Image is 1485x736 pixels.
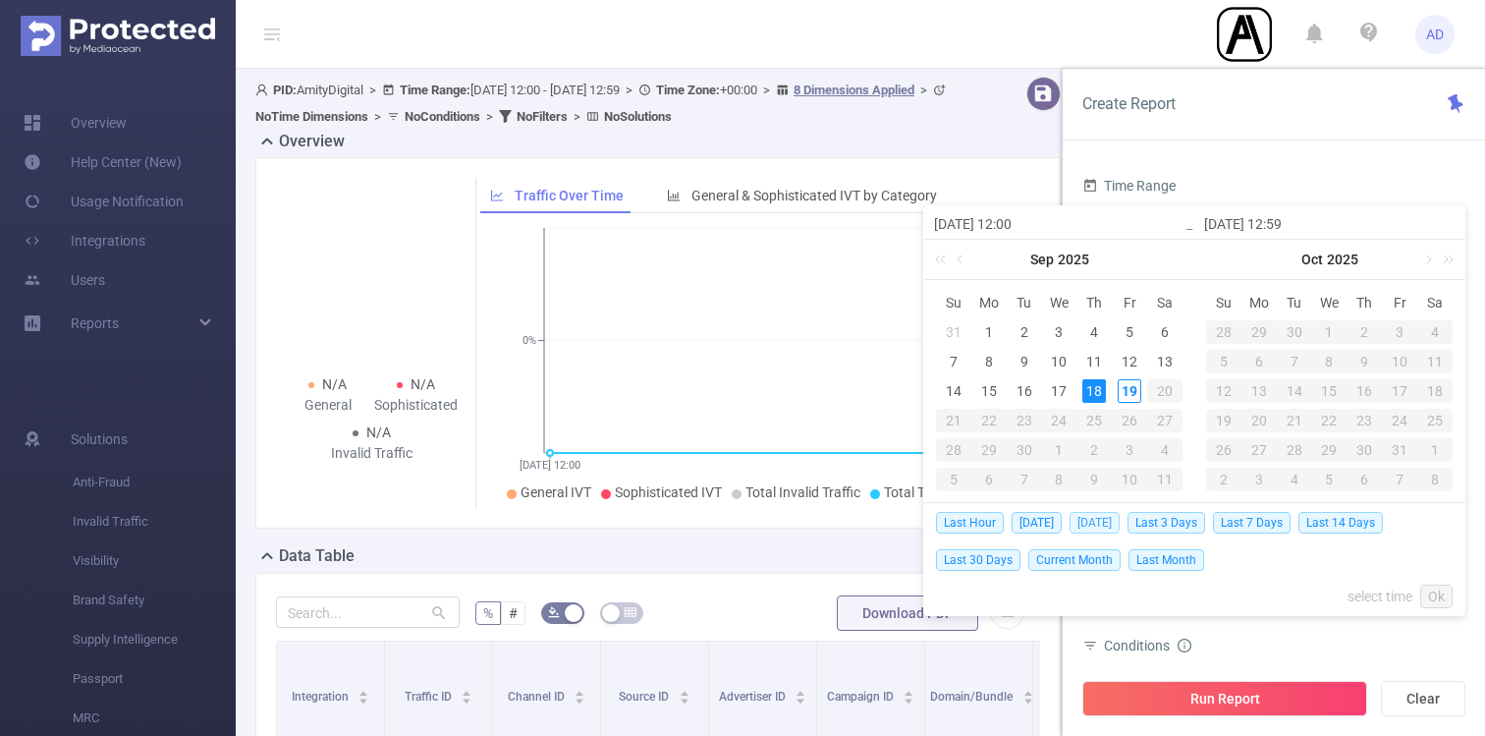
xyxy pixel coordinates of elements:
th: Sat [1147,288,1182,317]
td: October 30, 2025 [1347,435,1382,465]
div: 11 [1147,468,1182,491]
div: 2 [1206,468,1241,491]
i: icon: caret-up [1022,688,1033,694]
td: September 18, 2025 [1076,376,1112,406]
td: September 29, 2025 [1241,317,1277,347]
span: Total Invalid Traffic [745,484,860,500]
td: September 20, 2025 [1147,376,1182,406]
th: Mon [971,288,1007,317]
button: Clear [1381,681,1465,716]
a: Usage Notification [24,182,184,221]
td: October 7, 2025 [1277,347,1312,376]
td: October 13, 2025 [1241,376,1277,406]
input: Start date [934,212,1184,236]
div: 10 [1382,350,1417,373]
td: October 4, 2025 [1147,435,1182,465]
a: Help Center (New) [24,142,182,182]
div: 23 [1007,409,1042,432]
td: September 14, 2025 [936,376,971,406]
span: > [368,109,387,124]
span: Fr [1112,294,1147,311]
span: Current Month [1028,549,1121,571]
div: 17 [1382,379,1417,403]
div: 6 [1347,468,1382,491]
span: Sophisticated IVT [615,484,722,500]
span: Tu [1007,294,1042,311]
td: September 4, 2025 [1076,317,1112,347]
span: Total Transactions [884,484,997,500]
span: Th [1347,294,1382,311]
div: 11 [1082,350,1106,373]
td: October 3, 2025 [1382,317,1417,347]
div: 1 [977,320,1001,344]
div: 21 [936,409,971,432]
div: 6 [1241,350,1277,373]
div: 19 [1206,409,1241,432]
i: icon: caret-up [679,688,689,694]
i: icon: bar-chart [667,189,681,202]
div: 1 [1042,438,1077,462]
td: October 15, 2025 [1312,376,1347,406]
td: September 22, 2025 [971,406,1007,435]
div: 1 [1312,320,1347,344]
i: icon: line-chart [490,189,504,202]
td: October 14, 2025 [1277,376,1312,406]
span: Reports [71,315,119,331]
span: We [1312,294,1347,311]
div: 27 [1147,409,1182,432]
div: 10 [1112,468,1147,491]
span: Conditions [1104,638,1191,653]
a: 2025 [1325,240,1360,279]
td: November 2, 2025 [1206,465,1241,494]
div: 9 [1076,468,1112,491]
div: 3 [1112,438,1147,462]
span: Traffic Over Time [515,188,624,203]
a: Previous month (PageUp) [953,240,970,279]
th: Tue [1277,288,1312,317]
td: September 28, 2025 [936,435,971,465]
th: Tue [1007,288,1042,317]
span: Mo [1241,294,1277,311]
span: N/A [411,376,435,392]
h2: Overview [279,130,345,153]
td: September 10, 2025 [1042,347,1077,376]
div: 22 [1312,409,1347,432]
a: Overview [24,103,127,142]
td: September 27, 2025 [1147,406,1182,435]
div: 5 [1118,320,1141,344]
span: Create Report [1082,94,1176,113]
td: September 13, 2025 [1147,347,1182,376]
div: 8 [1042,468,1077,491]
div: 28 [936,438,971,462]
div: 18 [1082,379,1106,403]
td: September 26, 2025 [1112,406,1147,435]
i: icon: caret-up [575,688,585,694]
td: October 10, 2025 [1112,465,1147,494]
span: Tu [1277,294,1312,311]
td: September 2, 2025 [1007,317,1042,347]
th: Fri [1112,288,1147,317]
i: icon: bg-colors [548,606,560,618]
div: 13 [1153,350,1177,373]
span: # [509,605,518,621]
td: September 1, 2025 [971,317,1007,347]
a: select time [1347,578,1412,615]
div: 30 [1007,438,1042,462]
div: 23 [1347,409,1382,432]
b: No Conditions [405,109,480,124]
td: September 28, 2025 [1206,317,1241,347]
td: October 17, 2025 [1382,376,1417,406]
a: 2025 [1056,240,1091,279]
td: October 25, 2025 [1417,406,1453,435]
b: No Filters [517,109,568,124]
span: Last 30 Days [936,549,1020,571]
td: November 6, 2025 [1347,465,1382,494]
td: September 29, 2025 [971,435,1007,465]
div: 31 [1382,438,1417,462]
h2: Data Table [279,544,355,568]
div: 5 [1206,350,1241,373]
div: 20 [1241,409,1277,432]
th: Thu [1347,288,1382,317]
span: [DATE] [1012,512,1062,534]
td: October 31, 2025 [1382,435,1417,465]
